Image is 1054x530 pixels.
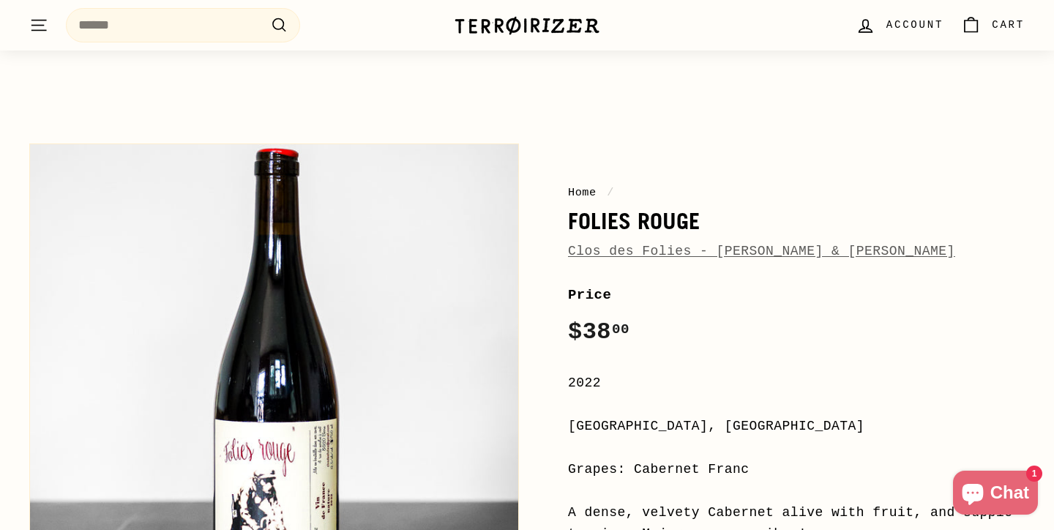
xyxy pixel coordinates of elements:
div: 2022 [568,373,1025,394]
inbox-online-store-chat: Shopify online store chat [949,471,1042,518]
span: Cart [992,17,1025,33]
h1: Folies Rouge [568,209,1025,234]
span: $38 [568,318,629,346]
span: Account [886,17,943,33]
a: Cart [952,4,1034,47]
label: Price [568,284,1025,306]
span: / [603,186,618,199]
a: Clos des Folies - [PERSON_NAME] & [PERSON_NAME] [568,244,955,258]
sup: 00 [612,321,629,337]
div: Grapes: Cabernet Franc [568,459,1025,480]
a: Account [847,4,952,47]
div: [GEOGRAPHIC_DATA], [GEOGRAPHIC_DATA] [568,416,1025,437]
nav: breadcrumbs [568,184,1025,201]
a: Home [568,186,597,199]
